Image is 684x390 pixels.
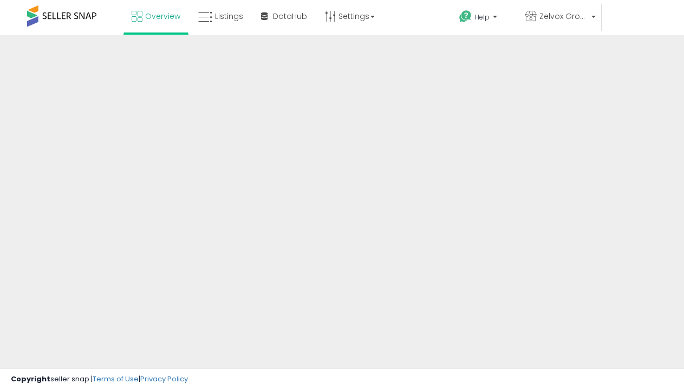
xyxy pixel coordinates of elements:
i: Get Help [459,10,472,23]
span: DataHub [273,11,307,22]
a: Terms of Use [93,374,139,384]
span: Listings [215,11,243,22]
a: Privacy Policy [140,374,188,384]
strong: Copyright [11,374,50,384]
div: seller snap | | [11,374,188,385]
span: Help [475,12,490,22]
span: Zelvox Group LLC [539,11,588,22]
span: Overview [145,11,180,22]
a: Help [451,2,516,35]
